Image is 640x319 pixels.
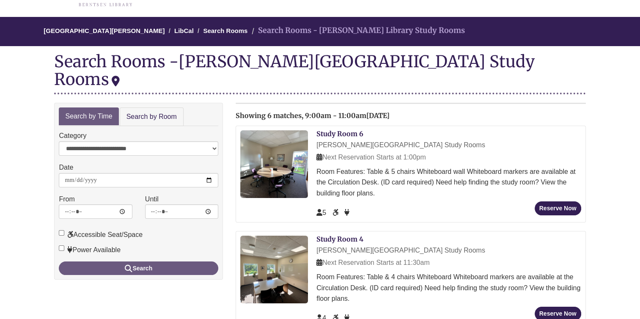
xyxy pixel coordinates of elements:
[535,201,581,215] button: Reserve Now
[44,27,165,34] a: [GEOGRAPHIC_DATA][PERSON_NAME]
[316,166,581,199] div: Room Features: Table & 5 chairs Whiteboard wall Whiteboard markers are available at the Circulati...
[59,229,143,240] label: Accessible Seat/Space
[145,194,159,205] label: Until
[59,162,73,173] label: Date
[236,112,585,120] h2: Showing 6 matches
[316,272,581,304] div: Room Features: Table & 4 chairs Whiteboard Whiteboard markers are available at the Circulation De...
[316,209,326,216] span: The capacity of this space
[332,209,340,216] span: Accessible Seat/Space
[54,52,585,94] div: Search Rooms -
[316,129,363,138] a: Study Room 6
[59,230,64,236] input: Accessible Seat/Space
[203,27,247,34] a: Search Rooms
[302,111,390,120] span: , 9:00am - 11:00am[DATE]
[240,236,308,303] img: Study Room 4
[316,245,581,256] div: [PERSON_NAME][GEOGRAPHIC_DATA] Study Rooms
[120,107,184,126] a: Search by Room
[316,140,581,151] div: [PERSON_NAME][GEOGRAPHIC_DATA] Study Rooms
[59,130,86,141] label: Category
[316,259,429,266] span: Next Reservation Starts at 11:30am
[174,27,194,34] a: LibCal
[316,235,363,243] a: Study Room 4
[250,25,465,37] li: Search Rooms - [PERSON_NAME] Library Study Rooms
[54,17,585,46] nav: Breadcrumb
[59,194,74,205] label: From
[316,154,426,161] span: Next Reservation Starts at 1:00pm
[240,130,308,198] img: Study Room 6
[59,107,118,126] a: Search by Time
[54,51,534,89] div: [PERSON_NAME][GEOGRAPHIC_DATA] Study Rooms
[344,209,349,216] span: Power Available
[59,261,218,275] button: Search
[59,245,64,251] input: Power Available
[59,245,121,256] label: Power Available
